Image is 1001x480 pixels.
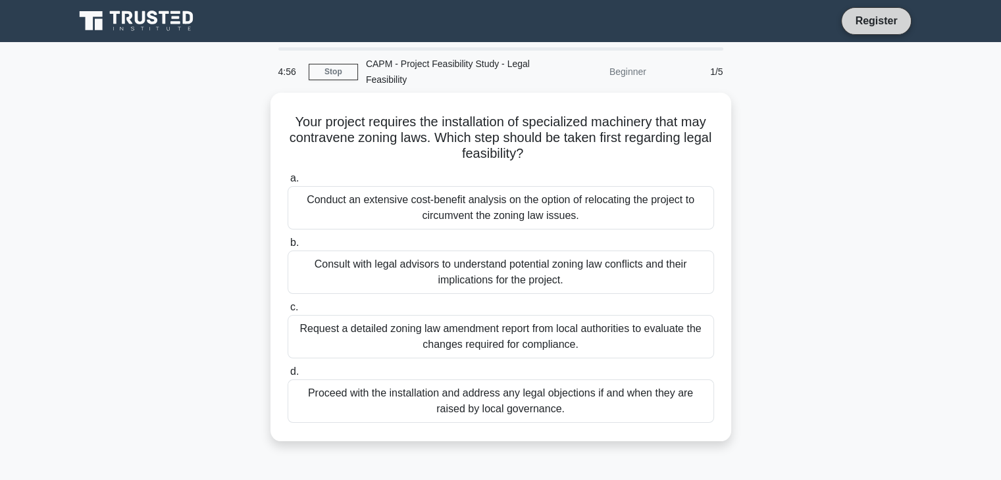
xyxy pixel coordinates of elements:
div: Consult with legal advisors to understand potential zoning law conflicts and their implications f... [288,251,714,294]
div: Proceed with the installation and address any legal objections if and when they are raised by loc... [288,379,714,423]
div: Beginner [539,59,654,85]
div: Conduct an extensive cost-benefit analysis on the option of relocating the project to circumvent ... [288,186,714,229]
div: CAPM - Project Feasibility Study - Legal Feasibility [358,51,539,93]
h5: Your project requires the installation of specialized machinery that may contravene zoning laws. ... [286,114,715,162]
div: 4:56 [270,59,309,85]
a: Register [847,12,905,29]
div: 1/5 [654,59,731,85]
span: b. [290,237,299,248]
span: a. [290,172,299,183]
a: Stop [309,64,358,80]
span: d. [290,366,299,377]
span: c. [290,301,298,312]
div: Request a detailed zoning law amendment report from local authorities to evaluate the changes req... [288,315,714,358]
